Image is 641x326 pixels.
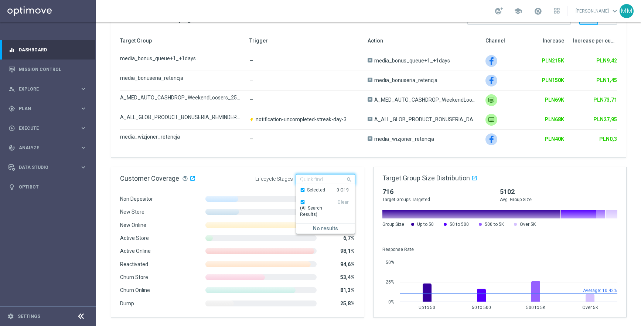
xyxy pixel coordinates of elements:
button: equalizer Dashboard [8,47,87,53]
button: lightbulb Optibot [8,184,87,190]
h5: No results [296,225,355,232]
a: Dashboard [19,40,87,60]
i: track_changes [8,145,15,151]
span: school [514,7,522,15]
div: Analyze [8,145,80,151]
button: Mission Control [8,67,87,72]
div: 0 Of 9 [337,187,349,193]
i: gps_fixed [8,105,15,112]
div: Mission Control [8,60,87,79]
i: keyboard_arrow_right [80,144,87,151]
span: Analyze [19,146,80,150]
div: Optibot [8,177,87,197]
i: settings [7,313,14,320]
button: track_changes Analyze keyboard_arrow_right [8,145,87,151]
button: play_circle_outline Execute keyboard_arrow_right [8,125,87,131]
a: Optibot [19,177,87,197]
i: keyboard_arrow_right [80,164,87,171]
span: Data Studio [19,165,80,170]
button: gps_fixed Plan keyboard_arrow_right [8,106,87,112]
ng-dropdown-panel: Options list [296,184,355,234]
i: lightbulb [8,184,15,190]
span: Execute [19,126,80,130]
a: Mission Control [19,60,87,79]
div: MM [620,4,634,18]
i: person_search [8,86,15,92]
a: [PERSON_NAME]keyboard_arrow_down [575,6,620,17]
i: keyboard_arrow_right [80,85,87,92]
a: Settings [18,314,40,319]
i: keyboard_arrow_right [80,105,87,112]
button: Data Studio keyboard_arrow_right [8,164,87,170]
button: person_search Explore keyboard_arrow_right [8,86,87,92]
span: keyboard_arrow_down [611,7,619,15]
div: Plan [8,105,80,112]
div: Execute [8,125,80,132]
i: play_circle_outline [8,125,15,132]
div: Data Studio [8,164,80,171]
div: Dashboard [8,40,87,60]
span: Plan [19,106,80,111]
i: keyboard_arrow_right [80,125,87,132]
span: Explore [19,87,80,91]
i: equalizer [8,47,15,53]
span: (All Search Results) [300,205,337,218]
div: Selected [307,187,325,193]
div: Explore [8,86,80,92]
